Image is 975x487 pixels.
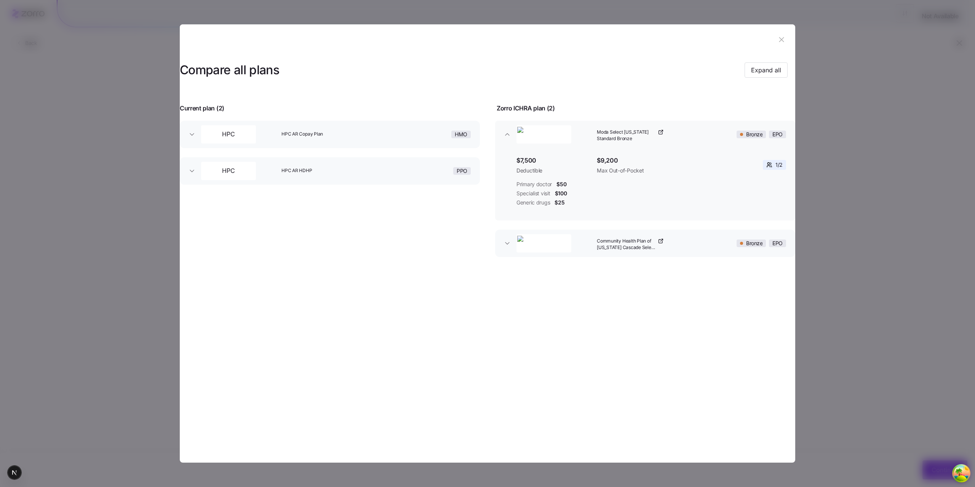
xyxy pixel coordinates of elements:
[516,190,550,197] span: Specialist visit
[772,131,783,138] span: EPO
[746,131,762,138] span: Bronze
[772,240,783,247] span: EPO
[516,199,550,206] span: Generic drugs
[751,65,781,75] span: Expand all
[180,104,224,113] span: Current plan ( 2 )
[597,167,706,174] span: Max Out-of-Pocket
[555,190,567,197] span: $100
[555,199,564,206] span: $25
[517,127,571,142] img: Moda Health
[495,230,795,257] button: Community Health Network of WashingtonCommunity Health Plan of [US_STATE] Cascade Select BronzeBr...
[597,129,656,142] span: Moda Select [US_STATE] Standard Bronze
[775,161,783,169] span: 1 / 2
[222,129,235,139] span: HPC
[222,166,235,176] span: HPC
[180,157,480,185] button: HPCHPC AR HDHPPPO
[495,121,795,148] button: Moda HealthModa Select [US_STATE] Standard BronzeBronzeEPO
[954,466,969,481] button: Open Tanstack query devtools
[597,156,706,165] span: $9,200
[516,167,591,174] span: Deductible
[281,131,373,137] span: HPC AR Copay Plan
[497,104,555,113] span: Zorro ICHRA plan ( 2 )
[457,168,467,174] span: PPO
[180,121,480,148] button: HPCHPC AR Copay PlanHMO
[180,62,279,79] h3: Compare all plans
[597,129,664,142] a: Moda Select [US_STATE] Standard Bronze
[597,238,664,251] a: Community Health Plan of [US_STATE] Cascade Select Bronze
[745,62,788,78] button: Expand all
[516,156,591,165] span: $7,500
[455,131,467,138] span: HMO
[517,236,571,251] img: Community Health Network of Washington
[516,180,552,188] span: Primary doctor
[597,238,656,251] span: Community Health Plan of [US_STATE] Cascade Select Bronze
[746,240,762,247] span: Bronze
[556,180,566,188] span: $50
[495,148,795,220] div: Moda HealthModa Select [US_STATE] Standard BronzeBronzeEPO
[281,168,373,174] span: HPC AR HDHP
